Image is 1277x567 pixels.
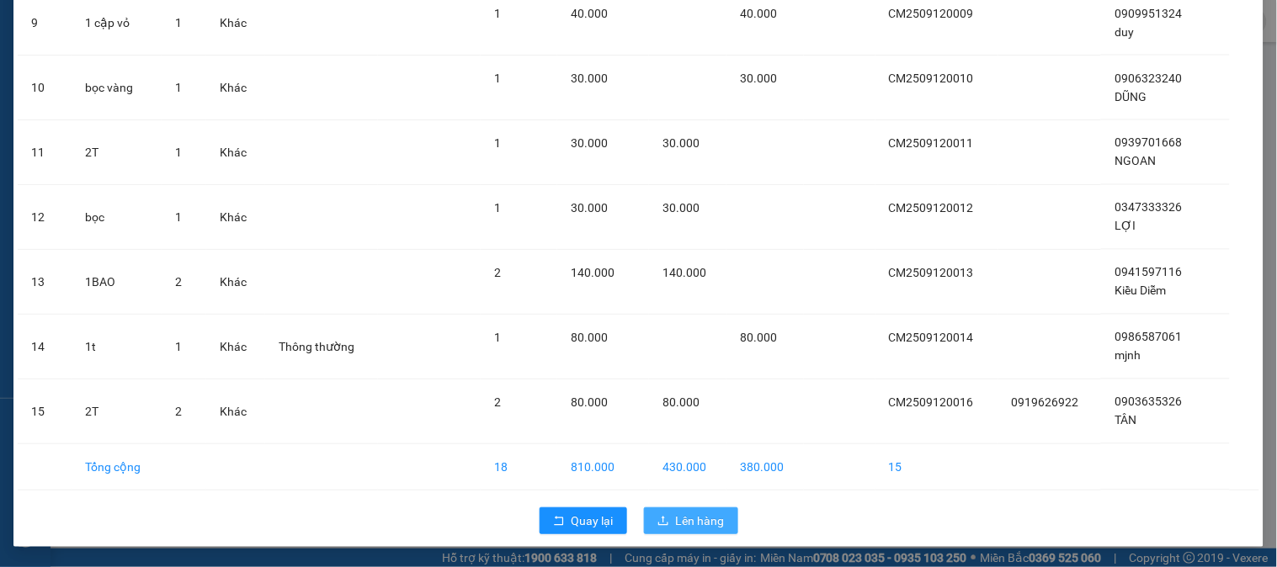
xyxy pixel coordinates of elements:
[494,331,501,344] span: 1
[889,72,974,85] span: CM2509120010
[571,266,615,279] span: 140.000
[18,120,72,185] td: 11
[662,136,700,150] span: 30.000
[889,7,974,20] span: CM2509120009
[572,511,614,530] span: Quay lại
[1012,395,1079,409] span: 0919626922
[740,7,777,20] span: 40.000
[1115,220,1136,233] span: LỢI
[553,515,565,528] span: rollback
[571,72,608,85] span: 30.000
[1115,395,1182,409] span: 0903635326
[175,340,182,353] span: 1
[175,210,182,224] span: 1
[72,250,162,315] td: 1BAO
[494,7,501,20] span: 1
[1115,136,1182,150] span: 0939701668
[1115,349,1141,363] span: mjnh
[21,21,105,105] img: logo.jpg
[1115,7,1182,20] span: 0909951324
[18,185,72,250] td: 12
[494,136,501,150] span: 1
[740,72,777,85] span: 30.000
[494,266,501,279] span: 2
[571,7,608,20] span: 40.000
[1115,201,1182,215] span: 0347333326
[740,331,777,344] span: 80.000
[889,266,974,279] span: CM2509120013
[889,395,974,409] span: CM2509120016
[18,379,72,444] td: 15
[1115,284,1166,298] span: Kiều Diễm
[72,56,162,120] td: bọc vàng
[175,81,182,94] span: 1
[657,515,669,528] span: upload
[175,16,182,29] span: 1
[644,507,738,534] button: uploadLên hàng
[18,56,72,120] td: 10
[571,136,608,150] span: 30.000
[662,201,700,215] span: 30.000
[157,41,704,62] li: 26 Phó Cơ Điều, Phường 12
[662,395,700,409] span: 80.000
[72,444,162,490] td: Tổng cộng
[72,379,162,444] td: 2T
[18,315,72,379] td: 14
[18,250,72,315] td: 13
[1115,414,1136,427] span: TÂN
[571,331,608,344] span: 80.000
[206,315,265,379] td: Khác
[206,120,265,185] td: Khác
[540,507,627,534] button: rollbackQuay lại
[1115,266,1182,279] span: 0941597116
[571,395,608,409] span: 80.000
[1115,155,1156,168] span: NGOAN
[175,275,182,289] span: 2
[875,444,998,490] td: 15
[662,266,706,279] span: 140.000
[481,444,557,490] td: 18
[206,250,265,315] td: Khác
[494,72,501,85] span: 1
[1115,331,1182,344] span: 0986587061
[649,444,726,490] td: 430.000
[726,444,804,490] td: 380.000
[265,315,378,379] td: Thông thường
[1115,72,1182,85] span: 0906323240
[206,56,265,120] td: Khác
[889,331,974,344] span: CM2509120014
[494,395,501,409] span: 2
[175,405,182,418] span: 2
[571,201,608,215] span: 30.000
[557,444,649,490] td: 810.000
[72,120,162,185] td: 2T
[21,122,237,150] b: GỬI : Bến Xe Cà Mau
[72,315,162,379] td: 1t
[889,201,974,215] span: CM2509120012
[676,511,725,530] span: Lên hàng
[494,201,501,215] span: 1
[1115,25,1134,39] span: duy
[72,185,162,250] td: bọc
[175,146,182,159] span: 1
[1115,90,1147,103] span: DŨNG
[157,62,704,83] li: Hotline: 02839552959
[206,185,265,250] td: Khác
[889,136,974,150] span: CM2509120011
[206,379,265,444] td: Khác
